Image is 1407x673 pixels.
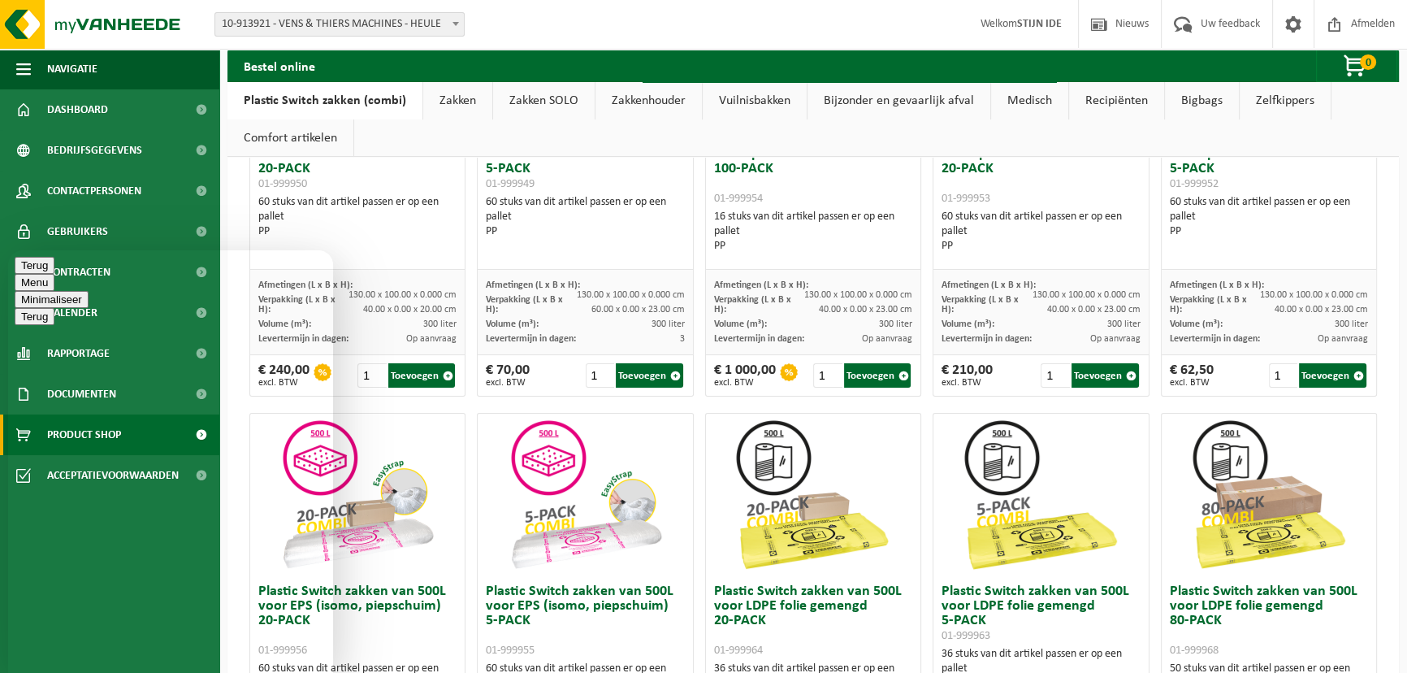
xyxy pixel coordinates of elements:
[703,82,807,119] a: Vuilnisbakken
[879,319,912,329] span: 300 liter
[486,280,580,290] span: Afmetingen (L x B x H):
[844,363,911,388] button: Toevoegen
[47,171,141,211] span: Contactpersonen
[486,334,576,344] span: Levertermijn in dagen:
[1170,295,1247,315] span: Verpakking (L x B x H):
[1071,363,1138,388] button: Toevoegen
[227,50,331,81] h2: Bestel online
[1090,334,1141,344] span: Op aanvraag
[258,132,457,191] h3: Plastic Switch zakken van 300L voor harde kunststoffen 20-PACK
[1047,305,1141,315] span: 40.00 x 0.00 x 23.00 cm
[652,319,685,329] span: 300 liter
[1170,195,1368,239] div: 60 stuks van dit artikel passen er op een pallet
[493,82,595,119] a: Zakken SOLO
[1360,54,1376,70] span: 0
[1041,363,1070,388] input: 1
[486,319,539,329] span: Volume (m³):
[1316,50,1397,82] button: 0
[714,280,808,290] span: Afmetingen (L x B x H):
[714,193,763,205] span: 01-999954
[942,363,993,388] div: € 210,00
[942,193,990,205] span: 01-999953
[591,305,685,315] span: 60.00 x 0.00 x 23.00 cm
[1335,319,1368,329] span: 300 liter
[804,290,912,300] span: 130.00 x 100.00 x 0.000 cm
[819,305,912,315] span: 40.00 x 0.00 x 23.00 cm
[616,363,682,388] button: Toevoegen
[714,363,776,388] div: € 1 000,00
[714,378,776,388] span: excl. BTW
[388,363,455,388] button: Toevoegen
[1170,319,1223,329] span: Volume (m³):
[942,239,1140,254] div: PP
[486,584,684,658] h3: Plastic Switch zakken van 500L voor EPS (isomo, piepschuim) 5-PACK
[47,89,108,130] span: Dashboard
[1170,584,1368,658] h3: Plastic Switch zakken van 500L voor LDPE folie gemengd 80-PACK
[1017,18,1062,30] strong: STIJN IDE
[714,645,763,657] span: 01-999964
[504,414,667,576] img: 01-999955
[732,414,894,576] img: 01-999964
[714,584,912,658] h3: Plastic Switch zakken van 500L voor LDPE folie gemengd 20-PACK
[1269,363,1298,388] input: 1
[47,130,142,171] span: Bedrijfsgegevens
[1107,319,1141,329] span: 300 liter
[227,119,353,157] a: Comfort artikelen
[423,319,457,329] span: 300 liter
[942,584,1140,643] h3: Plastic Switch zakken van 500L voor LDPE folie gemengd 5-PACK
[1170,363,1214,388] div: € 62,50
[1170,132,1368,191] h3: Plastic Switch zakken van 300L voor spanbanden 5-PACK
[1170,280,1264,290] span: Afmetingen (L x B x H):
[942,630,990,642] span: 01-999963
[1170,178,1219,190] span: 01-999952
[1318,334,1368,344] span: Op aanvraag
[1170,334,1260,344] span: Levertermijn in dagen:
[258,584,457,658] h3: Plastic Switch zakken van 500L voor EPS (isomo, piepschuim) 20-PACK
[714,239,912,254] div: PP
[406,334,457,344] span: Op aanvraag
[942,210,1140,254] div: 60 stuks van dit artikel passen er op een pallet
[486,363,530,388] div: € 70,00
[486,224,684,239] div: PP
[942,334,1032,344] span: Levertermijn in dagen:
[227,82,422,119] a: Plastic Switch zakken (combi)
[714,319,767,329] span: Volume (m³):
[1170,645,1219,657] span: 01-999968
[1188,414,1350,576] img: 01-999968
[813,363,842,388] input: 1
[714,132,912,206] h3: Plastic Switch zakken van 300L voor spanbanden 100-PACK
[214,12,465,37] span: 10-913921 - VENS & THIERS MACHINES - HEULE
[959,414,1122,576] img: 01-999963
[942,295,1019,315] span: Verpakking (L x B x H):
[680,334,685,344] span: 3
[942,378,993,388] span: excl. BTW
[942,132,1140,206] h3: Plastic Switch zakken van 300L voor spanbanden 20-PACK
[942,319,994,329] span: Volume (m³):
[586,363,615,388] input: 1
[258,195,457,239] div: 60 stuks van dit artikel passen er op een pallet
[486,645,535,657] span: 01-999955
[595,82,702,119] a: Zakkenhouder
[1275,305,1368,315] span: 40.00 x 0.00 x 23.00 cm
[8,250,333,673] iframe: chat widget
[486,295,563,315] span: Verpakking (L x B x H):
[363,305,457,315] span: 40.00 x 0.00 x 20.00 cm
[349,290,457,300] span: 130.00 x 100.00 x 0.000 cm
[423,82,492,119] a: Zakken
[486,378,530,388] span: excl. BTW
[714,295,791,315] span: Verpakking (L x B x H):
[47,49,97,89] span: Navigatie
[714,334,804,344] span: Levertermijn in dagen:
[942,280,1036,290] span: Afmetingen (L x B x H):
[258,224,457,239] div: PP
[714,210,912,254] div: 16 stuks van dit artikel passen er op een pallet
[276,414,439,576] img: 01-999956
[1170,224,1368,239] div: PP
